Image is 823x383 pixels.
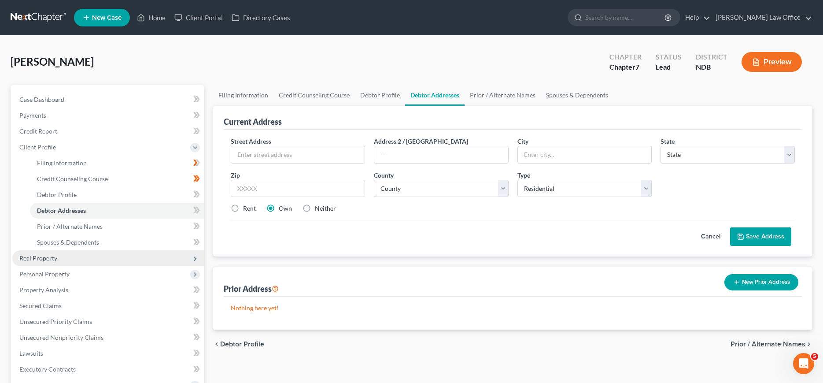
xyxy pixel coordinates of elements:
[19,96,64,103] span: Case Dashboard
[19,112,46,119] span: Payments
[811,353,818,360] span: 5
[213,341,220,348] i: chevron_left
[37,159,87,167] span: Filing Information
[170,10,227,26] a: Client Portal
[11,55,94,68] span: [PERSON_NAME]
[465,85,541,106] a: Prior / Alternate Names
[19,286,68,294] span: Property Analysis
[635,63,639,71] span: 7
[19,365,76,373] span: Executory Contracts
[37,223,103,230] span: Prior / Alternate Names
[12,361,204,377] a: Executory Contracts
[585,9,666,26] input: Search by name...
[541,85,613,106] a: Spouses & Dependents
[656,62,682,72] div: Lead
[220,341,264,348] span: Debtor Profile
[696,62,727,72] div: NDB
[12,108,204,123] a: Payments
[656,52,682,62] div: Status
[231,138,271,145] span: Street Address
[19,318,92,325] span: Unsecured Priority Claims
[133,10,170,26] a: Home
[355,85,405,106] a: Debtor Profile
[805,341,812,348] i: chevron_right
[742,52,802,72] button: Preview
[231,171,240,179] span: Zip
[30,171,204,187] a: Credit Counseling Course
[37,191,77,198] span: Debtor Profile
[19,254,57,262] span: Real Property
[12,282,204,298] a: Property Analysis
[231,304,795,312] p: Nothing here yet!
[12,346,204,361] a: Lawsuits
[517,138,528,145] span: City
[315,204,336,213] label: Neither
[19,143,56,151] span: Client Profile
[518,146,651,163] input: Enter city...
[30,234,204,250] a: Spouses & Dependents
[609,62,642,72] div: Chapter
[374,171,394,179] span: County
[273,85,355,106] a: Credit Counseling Course
[609,52,642,62] div: Chapter
[731,341,805,348] span: Prior / Alternate Names
[12,330,204,346] a: Unsecured Nonpriority Claims
[12,123,204,139] a: Credit Report
[374,146,508,163] input: --
[30,155,204,171] a: Filing Information
[724,274,798,290] button: New Prior Address
[681,10,710,26] a: Help
[12,92,204,108] a: Case Dashboard
[224,116,282,127] div: Current Address
[37,238,99,246] span: Spouses & Dependents
[231,146,365,163] input: Enter street address
[691,228,730,245] button: Cancel
[30,203,204,219] a: Debtor Addresses
[30,187,204,203] a: Debtor Profile
[711,10,812,26] a: [PERSON_NAME] Law Office
[731,341,812,348] button: Prior / Alternate Names chevron_right
[12,314,204,330] a: Unsecured Priority Claims
[517,171,530,180] label: Type
[19,127,57,135] span: Credit Report
[30,219,204,234] a: Prior / Alternate Names
[37,175,108,182] span: Credit Counseling Course
[279,204,292,213] label: Own
[730,227,791,246] button: Save Address
[213,341,264,348] button: chevron_left Debtor Profile
[224,283,279,294] div: Prior Address
[243,204,256,213] label: Rent
[374,137,468,146] label: Address 2 / [GEOGRAPHIC_DATA]
[19,302,62,309] span: Secured Claims
[12,298,204,314] a: Secured Claims
[661,138,675,145] span: State
[19,334,103,341] span: Unsecured Nonpriority Claims
[231,180,365,197] input: XXXXX
[405,85,465,106] a: Debtor Addresses
[696,52,727,62] div: District
[213,85,273,106] a: Filing Information
[19,270,70,278] span: Personal Property
[19,350,43,357] span: Lawsuits
[37,207,86,214] span: Debtor Addresses
[92,15,122,21] span: New Case
[227,10,295,26] a: Directory Cases
[793,353,814,374] iframe: Intercom live chat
